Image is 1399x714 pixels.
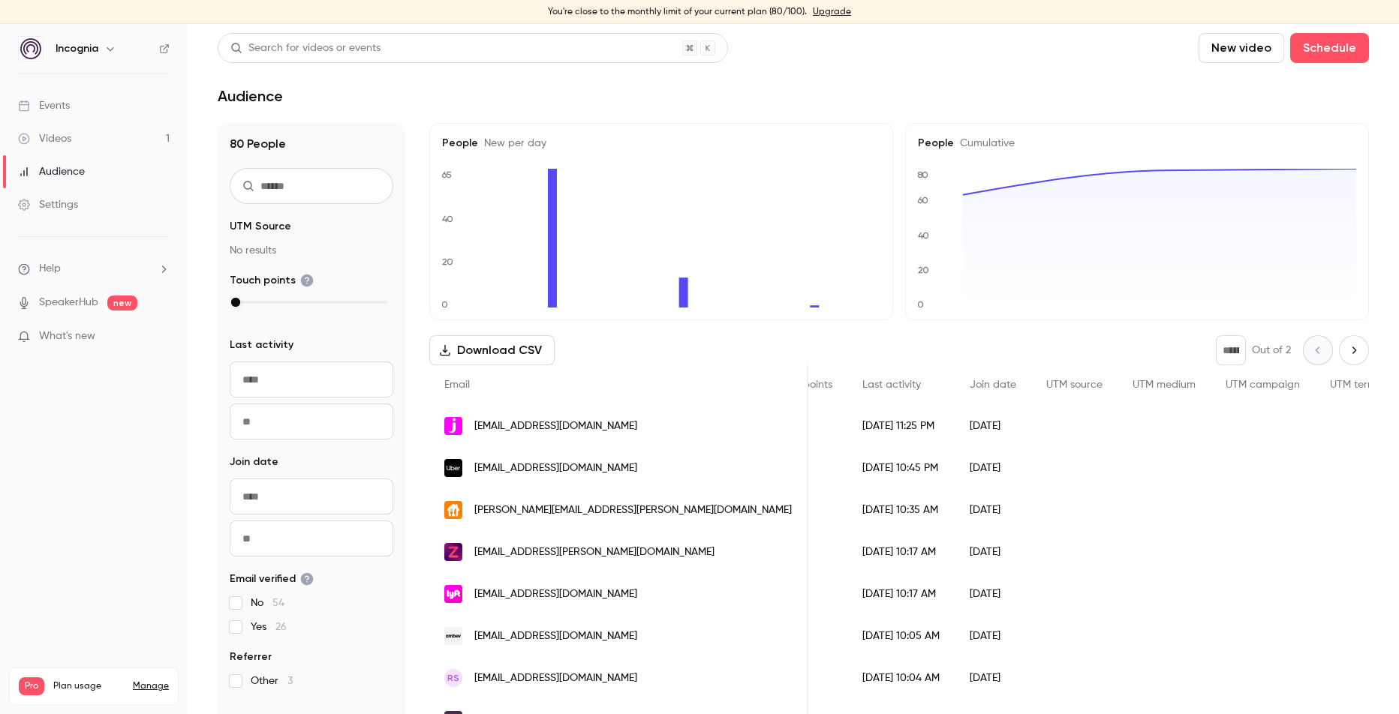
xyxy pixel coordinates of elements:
[441,169,452,180] text: 65
[230,403,393,439] input: To
[847,531,955,573] div: [DATE] 10:17 AM
[251,673,293,688] span: Other
[917,195,928,205] text: 60
[230,243,393,258] p: No results
[1046,379,1103,390] span: UTM source
[474,544,715,560] span: [EMAIL_ADDRESS][PERSON_NAME][DOMAIN_NAME]
[18,98,70,113] div: Events
[474,628,637,644] span: [EMAIL_ADDRESS][DOMAIN_NAME]
[847,489,955,531] div: [DATE] 10:35 AM
[39,328,95,344] span: What's new
[1339,335,1369,365] button: Next page
[847,447,955,489] div: [DATE] 10:45 PM
[133,680,169,692] a: Manage
[444,379,470,390] span: Email
[230,649,272,664] span: Referrer
[230,273,314,288] span: Touch points
[444,543,462,561] img: zeptonow.com
[1252,343,1291,358] p: Out of 2
[287,676,293,686] span: 3
[955,615,1031,657] div: [DATE]
[231,298,240,307] div: max
[955,531,1031,573] div: [DATE]
[955,573,1031,615] div: [DATE]
[918,136,1356,151] h5: People
[19,677,44,695] span: Pro
[1290,33,1369,63] button: Schedule
[442,136,880,151] h5: People
[954,138,1015,148] span: Cumulative
[447,671,459,685] span: RS
[478,138,546,148] span: New per day
[275,622,287,632] span: 26
[813,6,851,18] a: Upgrade
[847,615,955,657] div: [DATE] 10:05 AM
[442,214,453,224] text: 40
[230,454,278,469] span: Join date
[862,379,921,390] span: Last activity
[19,37,43,61] img: Incognia
[1199,33,1284,63] button: New video
[230,571,314,586] span: Email verified
[18,131,71,146] div: Videos
[955,489,1031,531] div: [DATE]
[251,595,284,610] span: No
[230,337,293,352] span: Last activity
[1330,379,1376,390] span: UTM term
[56,41,98,56] h6: Incognia
[19,695,47,709] p: Videos
[955,405,1031,447] div: [DATE]
[218,87,283,105] h1: Audience
[970,379,1016,390] span: Join date
[272,598,284,608] span: 54
[444,501,462,519] img: justeattakeaway.com
[441,299,448,310] text: 0
[918,265,929,275] text: 20
[39,295,98,310] a: SpeakerHub
[230,520,393,556] input: To
[230,40,381,56] div: Search for videos or events
[955,657,1031,699] div: [DATE]
[18,197,78,212] div: Settings
[444,585,462,603] img: lyft.com
[444,417,462,435] img: jeeny.me
[444,627,462,645] img: ambev.com.br
[917,299,924,310] text: 0
[955,447,1031,489] div: [DATE]
[474,502,792,518] span: [PERSON_NAME][EMAIL_ADDRESS][PERSON_NAME][DOMAIN_NAME]
[18,261,170,277] li: help-dropdown-opener
[847,405,955,447] div: [DATE] 11:25 PM
[107,295,137,310] span: new
[474,418,637,434] span: [EMAIL_ADDRESS][DOMAIN_NAME]
[230,361,393,397] input: From
[474,460,637,476] span: [EMAIL_ADDRESS][DOMAIN_NAME]
[230,478,393,514] input: From
[149,697,152,706] span: 1
[474,670,637,686] span: [EMAIL_ADDRESS][DOMAIN_NAME]
[917,169,928,180] text: 80
[429,335,555,365] button: Download CSV
[53,680,124,692] span: Plan usage
[474,586,637,602] span: [EMAIL_ADDRESS][DOMAIN_NAME]
[230,219,291,234] span: UTM Source
[847,657,955,699] div: [DATE] 10:04 AM
[230,135,393,153] h1: 80 People
[444,459,462,477] img: uber.com
[442,256,453,267] text: 20
[18,164,85,179] div: Audience
[847,573,955,615] div: [DATE] 10:17 AM
[1226,379,1300,390] span: UTM campaign
[251,619,287,634] span: Yes
[1133,379,1196,390] span: UTM medium
[918,230,929,241] text: 40
[39,261,61,277] span: Help
[149,695,169,709] p: / 90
